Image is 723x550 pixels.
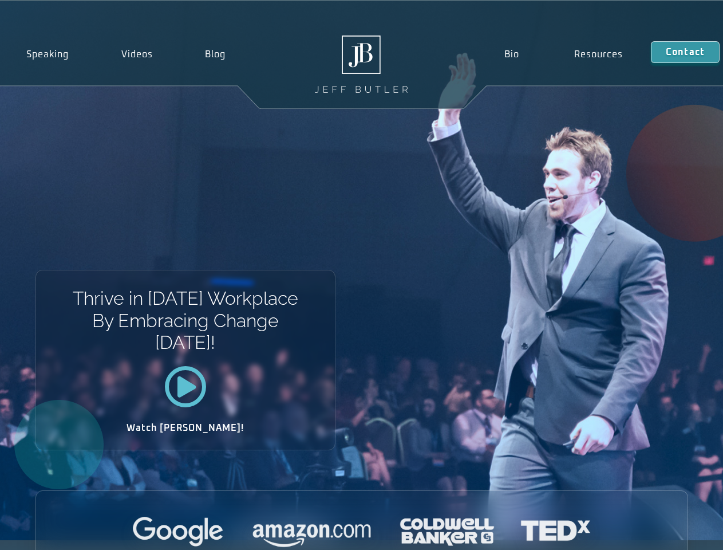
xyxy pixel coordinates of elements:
h2: Watch [PERSON_NAME]! [76,423,295,433]
a: Bio [476,41,547,68]
a: Contact [651,41,720,63]
nav: Menu [476,41,650,68]
span: Contact [666,48,705,57]
a: Resources [547,41,651,68]
h1: Thrive in [DATE] Workplace By Embracing Change [DATE]! [72,288,299,353]
a: Blog [179,41,252,68]
a: Videos [95,41,179,68]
